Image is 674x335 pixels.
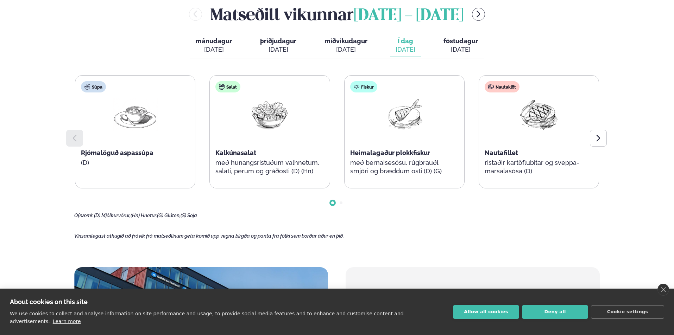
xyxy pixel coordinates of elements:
span: Rjómalöguð aspassúpa [81,149,153,156]
span: [DATE] - [DATE] [354,8,464,24]
button: miðvikudagur [DATE] [319,34,373,57]
button: Allow all cookies [453,305,519,319]
img: soup.svg [84,84,90,90]
div: Fiskur [350,81,377,92]
span: Vinsamlegast athugið að frávik frá matseðlinum geta komið upp vegna birgða og panta frá fólki sem... [74,233,344,239]
h2: Matseðill vikunnar [210,3,464,26]
div: [DATE] [260,45,296,54]
div: [DATE] [443,45,478,54]
span: Í dag [396,37,415,45]
div: [DATE] [325,45,367,54]
button: mánudagur [DATE] [190,34,238,57]
span: Nautafillet [485,149,518,156]
span: Go to slide 2 [340,201,342,204]
div: [DATE] [196,45,232,54]
span: föstudagur [443,37,478,45]
span: mánudagur [196,37,232,45]
button: menu-btn-left [189,8,202,21]
button: Deny all [522,305,588,319]
div: Salat [215,81,240,92]
strong: About cookies on this site [10,298,88,305]
a: close [657,284,669,296]
p: ristaðir kartöflubitar og sveppa- marsalasósa (D) [485,159,593,175]
p: (D) [81,159,189,167]
span: (G) Glúten, [157,213,181,218]
p: með bernaisesósu, rúgbrauði, smjöri og bræddum osti (D) (G) [350,159,459,175]
span: Heimalagaður plokkfiskur [350,149,430,156]
p: með hunangsristuðum valhnetum, salati, perum og gráðosti (D) (Hn) [215,159,324,175]
span: Kalkúnasalat [215,149,256,156]
img: Beef-Meat.png [516,98,561,131]
a: Learn more [53,318,81,324]
img: Salad.png [247,98,292,131]
div: Nautakjöt [485,81,519,92]
span: (S) Soja [181,213,197,218]
div: Súpa [81,81,106,92]
button: Cookie settings [591,305,664,319]
span: Ofnæmi: [74,213,93,218]
div: [DATE] [396,45,415,54]
img: fish.svg [354,84,359,90]
button: þriðjudagur [DATE] [254,34,302,57]
button: Í dag [DATE] [390,34,421,57]
img: beef.svg [488,84,494,90]
button: föstudagur [DATE] [438,34,484,57]
button: menu-btn-right [472,8,485,21]
span: (D) Mjólkurvörur, [94,213,131,218]
span: miðvikudagur [325,37,367,45]
img: Soup.png [113,98,158,131]
img: Fish.png [382,98,427,131]
span: þriðjudagur [260,37,296,45]
img: salad.svg [219,84,225,90]
span: (Hn) Hnetur, [131,213,157,218]
p: We use cookies to collect and analyse information on site performance and usage, to provide socia... [10,311,404,324]
span: Go to slide 1 [331,201,334,204]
